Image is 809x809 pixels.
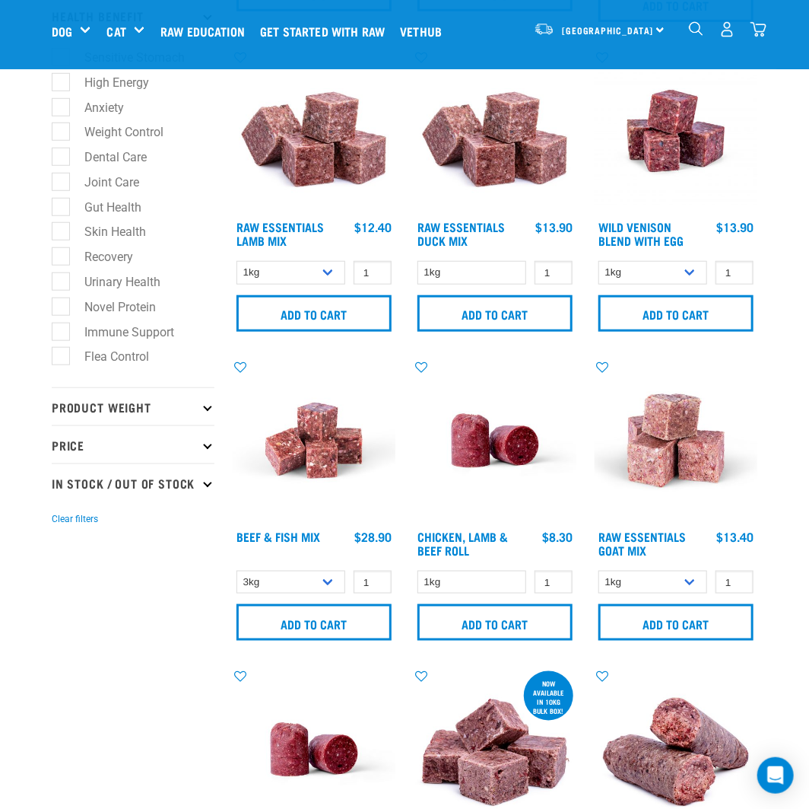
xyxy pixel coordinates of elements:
[60,123,170,142] label: Weight Control
[157,1,256,62] a: Raw Education
[52,512,98,526] button: Clear filters
[60,298,162,317] label: Novel Protein
[233,49,395,212] img: ?1041 RE Lamb Mix 01
[598,604,753,641] input: Add to cart
[60,347,155,366] label: Flea Control
[106,22,125,40] a: Cat
[236,533,320,540] a: Beef & Fish Mix
[689,21,703,36] img: home-icon-1@2x.png
[52,22,72,40] a: Dog
[535,571,573,594] input: 1
[598,295,753,332] input: Add to cart
[236,604,392,641] input: Add to cart
[60,98,130,117] label: Anxiety
[535,261,573,285] input: 1
[414,49,576,212] img: ?1041 RE Lamb Mix 01
[417,295,573,332] input: Add to cart
[396,1,453,62] a: Vethub
[354,220,392,234] div: $12.40
[715,261,753,285] input: 1
[542,530,573,543] div: $8.30
[256,1,396,62] a: Get started with Raw
[598,223,684,244] a: Wild Venison Blend with Egg
[715,571,753,594] input: 1
[595,49,757,212] img: Venison Egg 1616
[417,533,508,553] a: Chicken, Lamb & Beef Roll
[757,757,794,794] div: Open Intercom Messenger
[417,604,573,641] input: Add to cart
[716,530,753,543] div: $13.40
[60,222,152,241] label: Skin Health
[750,21,766,37] img: home-icon@2x.png
[60,247,139,266] label: Recovery
[52,387,214,425] p: Product Weight
[524,673,573,723] div: now available in 10kg bulk box!
[60,173,145,192] label: Joint Care
[60,323,180,342] label: Immune Support
[598,533,686,553] a: Raw Essentials Goat Mix
[60,272,167,291] label: Urinary Health
[535,220,573,234] div: $13.90
[233,359,395,522] img: Beef Mackerel 1
[354,571,392,594] input: 1
[414,359,576,522] img: Raw Essentials Chicken Lamb Beef Bulk Minced Raw Dog Food Roll Unwrapped
[236,223,324,244] a: Raw Essentials Lamb Mix
[354,261,392,285] input: 1
[534,22,554,36] img: van-moving.png
[52,463,214,502] p: In Stock / Out Of Stock
[716,220,753,234] div: $13.90
[60,198,148,217] label: Gut Health
[719,21,735,37] img: user.png
[52,425,214,463] p: Price
[60,73,155,92] label: High Energy
[562,28,654,33] span: [GEOGRAPHIC_DATA]
[595,359,757,522] img: Goat M Ix 38448
[60,148,153,167] label: Dental Care
[236,295,392,332] input: Add to cart
[354,530,392,543] div: $28.90
[417,223,505,244] a: Raw Essentials Duck Mix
